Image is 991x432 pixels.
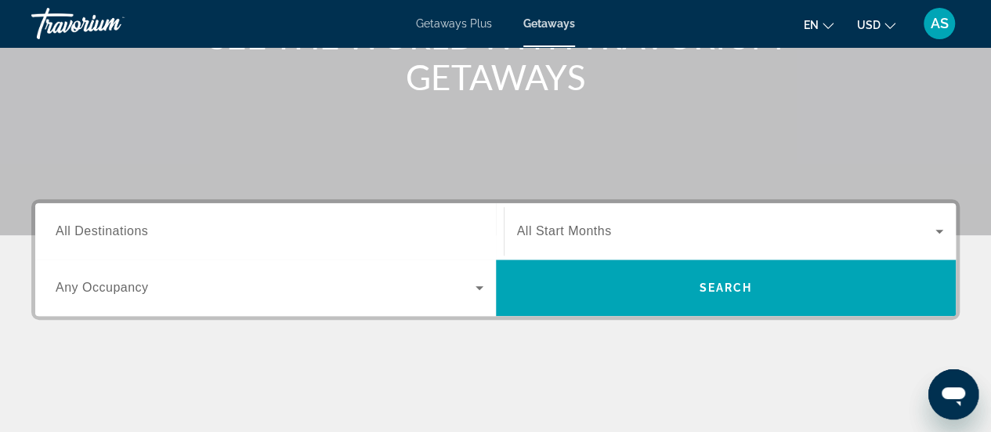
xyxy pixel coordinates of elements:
button: Change language [804,13,834,36]
span: Any Occupancy [56,281,149,294]
span: All Start Months [517,224,612,238]
button: Change currency [857,13,895,36]
iframe: Button to launch messaging window [928,369,978,419]
span: Search [699,281,752,294]
span: USD [857,19,881,31]
a: Getaways [523,17,575,30]
div: Search widget [35,203,956,316]
button: Search [496,260,957,316]
h1: SEE THE WORLD WITH TRAVORIUM GETAWAYS [202,16,790,97]
button: User Menu [919,7,960,40]
span: en [804,19,819,31]
a: Getaways Plus [416,17,492,30]
span: AS [931,16,949,31]
span: All Destinations [56,224,148,238]
a: Travorium [31,3,188,44]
